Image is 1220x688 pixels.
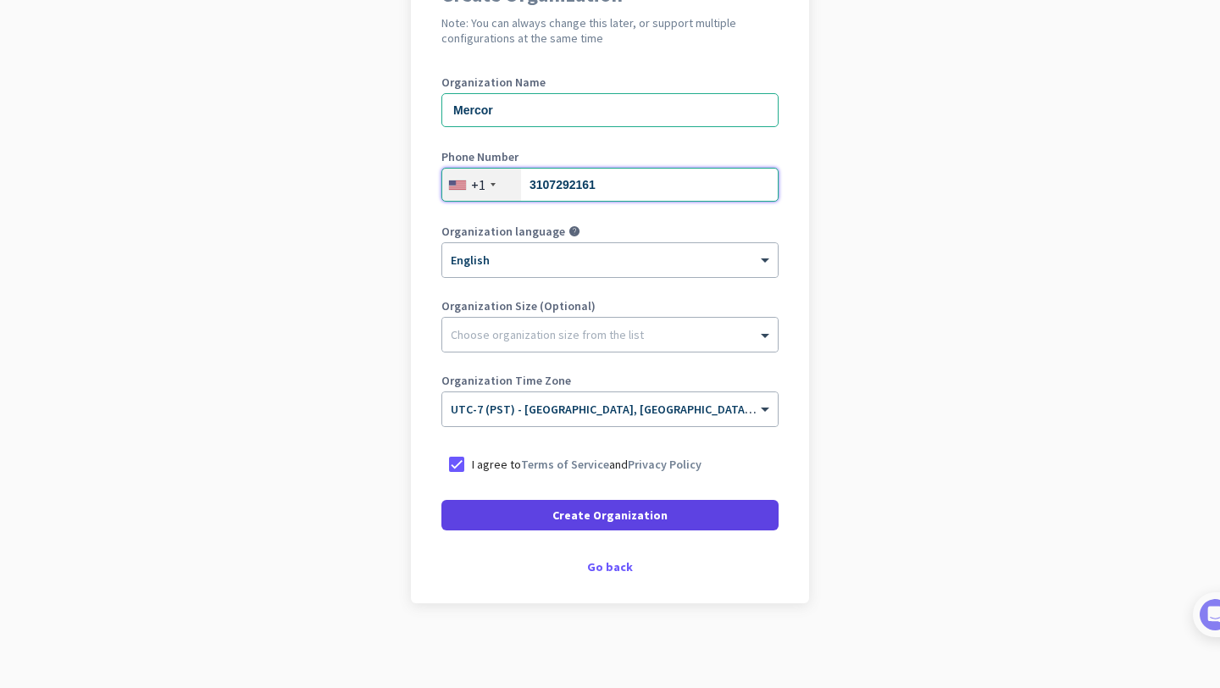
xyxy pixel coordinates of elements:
[568,225,580,237] i: help
[441,225,565,237] label: Organization language
[441,300,779,312] label: Organization Size (Optional)
[441,375,779,386] label: Organization Time Zone
[441,168,779,202] input: 201-555-0123
[441,15,779,46] h2: Note: You can always change this later, or support multiple configurations at the same time
[471,176,485,193] div: +1
[552,507,668,524] span: Create Organization
[441,561,779,573] div: Go back
[521,457,609,472] a: Terms of Service
[472,456,701,473] p: I agree to and
[441,76,779,88] label: Organization Name
[628,457,701,472] a: Privacy Policy
[441,500,779,530] button: Create Organization
[441,93,779,127] input: What is the name of your organization?
[441,151,779,163] label: Phone Number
